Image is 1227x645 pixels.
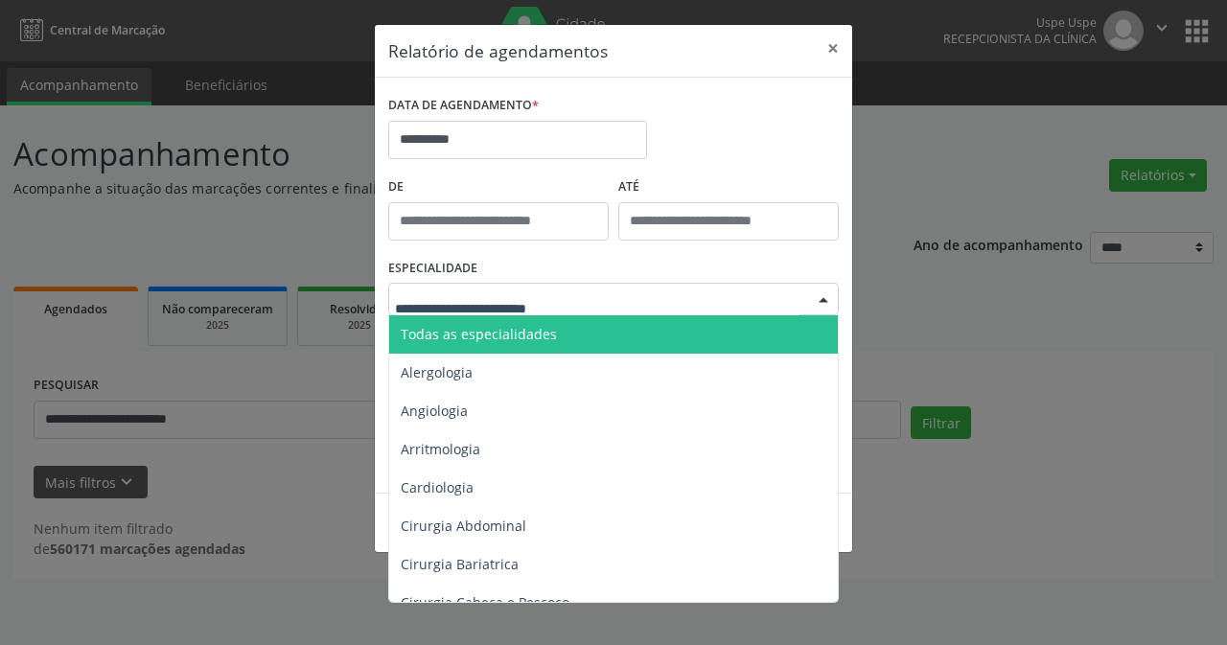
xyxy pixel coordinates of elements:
[388,91,539,121] label: DATA DE AGENDAMENTO
[401,555,519,573] span: Cirurgia Bariatrica
[388,173,609,202] label: De
[618,173,839,202] label: ATÉ
[388,254,477,284] label: ESPECIALIDADE
[401,363,473,381] span: Alergologia
[401,593,569,611] span: Cirurgia Cabeça e Pescoço
[814,25,852,72] button: Close
[388,38,608,63] h5: Relatório de agendamentos
[401,440,480,458] span: Arritmologia
[401,517,526,535] span: Cirurgia Abdominal
[401,402,468,420] span: Angiologia
[401,478,474,496] span: Cardiologia
[401,325,557,343] span: Todas as especialidades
